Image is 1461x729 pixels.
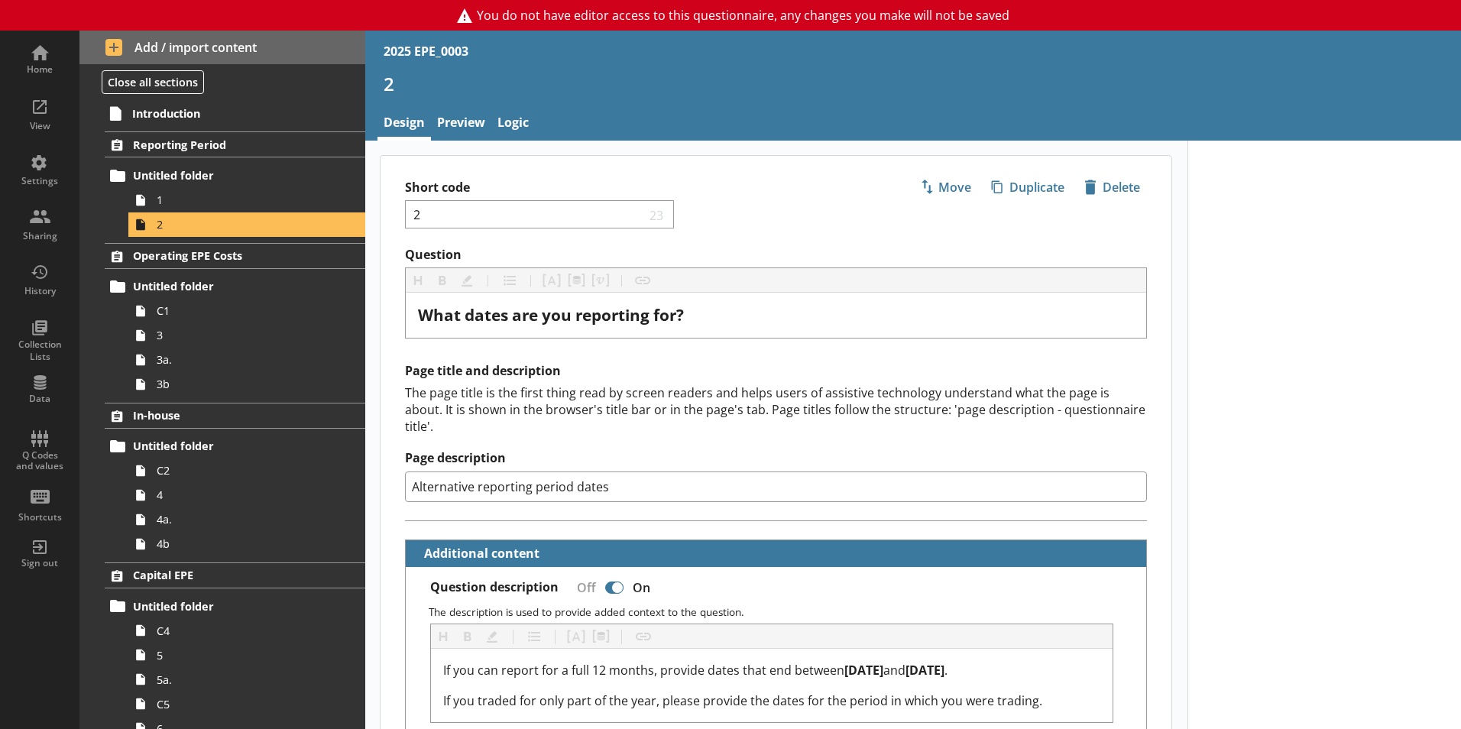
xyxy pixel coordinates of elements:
[105,274,365,299] a: Untitled folder
[13,63,66,76] div: Home
[412,540,543,567] button: Additional content
[157,303,326,318] span: C1
[405,363,1147,379] h2: Page title and description
[157,512,326,526] span: 4a.
[133,279,320,293] span: Untitled folder
[905,662,944,679] span: [DATE]
[128,532,365,556] a: 4b
[112,434,365,556] li: Untitled folderC244a.4b
[128,348,365,372] a: 3a.
[128,643,365,667] a: 5
[128,458,365,483] a: C2
[384,43,468,60] div: 2025 EPE_0003
[13,511,66,523] div: Shortcuts
[105,434,365,458] a: Untitled folder
[157,352,326,367] span: 3a.
[405,450,1147,466] label: Page description
[132,106,320,121] span: Introduction
[105,594,365,618] a: Untitled folder
[133,408,320,423] span: In-house
[133,439,320,453] span: Untitled folder
[128,692,365,716] a: C5
[13,285,66,297] div: History
[13,230,66,242] div: Sharing
[914,175,977,199] span: Move
[913,174,978,200] button: Move
[112,164,365,237] li: Untitled folder12
[105,403,365,429] a: In-house
[133,599,320,614] span: Untitled folder
[646,207,668,222] span: 23
[133,248,320,263] span: Operating EPE Costs
[443,692,1042,709] span: If you traded for only part of the year, please provide the dates for the period in which you wer...
[491,108,535,141] a: Logic
[1077,174,1147,200] button: Delete
[13,339,66,362] div: Collection Lists
[128,299,365,323] a: C1
[429,604,1135,619] p: The description is used to provide added context to the question.
[405,384,1147,435] div: The page title is the first thing read by screen readers and helps users of assistive technology ...
[157,463,326,478] span: C2
[112,274,365,397] li: Untitled folderC133a.3b
[157,217,326,232] span: 2
[128,618,365,643] a: C4
[105,164,365,188] a: Untitled folder
[944,662,948,679] span: .
[105,562,365,588] a: Capital EPE
[985,175,1071,199] span: Duplicate
[13,120,66,132] div: View
[431,108,491,141] a: Preview
[405,180,776,196] label: Short code
[157,697,326,711] span: C5
[157,377,326,391] span: 3b
[105,39,340,56] span: Add / import content
[13,450,66,472] div: Q Codes and values
[79,403,365,556] li: In-houseUntitled folderC244a.4b
[79,31,365,64] button: Add / import content
[157,328,326,342] span: 3
[883,662,905,679] span: and
[133,138,320,152] span: Reporting Period
[418,304,684,326] span: What dates are you reporting for?
[13,557,66,569] div: Sign out
[133,568,320,582] span: Capital EPE
[128,372,365,397] a: 3b
[105,243,365,269] a: Operating EPE Costs
[128,212,365,237] a: 2
[157,624,326,638] span: C4
[128,188,365,212] a: 1
[627,574,662,601] div: On
[157,488,326,502] span: 4
[1078,175,1146,199] span: Delete
[443,662,844,679] span: If you can report for a full 12 months, provide dates that end between
[157,536,326,551] span: 4b
[430,579,559,595] label: Question description
[128,323,365,348] a: 3
[13,175,66,187] div: Settings
[79,131,365,236] li: Reporting PeriodUntitled folder12
[565,574,602,601] div: Off
[377,108,431,141] a: Design
[79,243,365,397] li: Operating EPE CostsUntitled folderC133a.3b
[13,393,66,405] div: Data
[157,193,326,207] span: 1
[102,70,204,94] button: Close all sections
[128,483,365,507] a: 4
[844,662,883,679] span: [DATE]
[104,101,365,125] a: Introduction
[405,247,1147,263] label: Question
[128,667,365,692] a: 5a.
[157,672,326,687] span: 5a.
[128,507,365,532] a: 4a.
[133,168,320,183] span: Untitled folder
[157,648,326,663] span: 5
[418,305,1134,326] div: Question
[384,72,1443,96] h1: 2
[105,131,365,157] a: Reporting Period
[984,174,1071,200] button: Duplicate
